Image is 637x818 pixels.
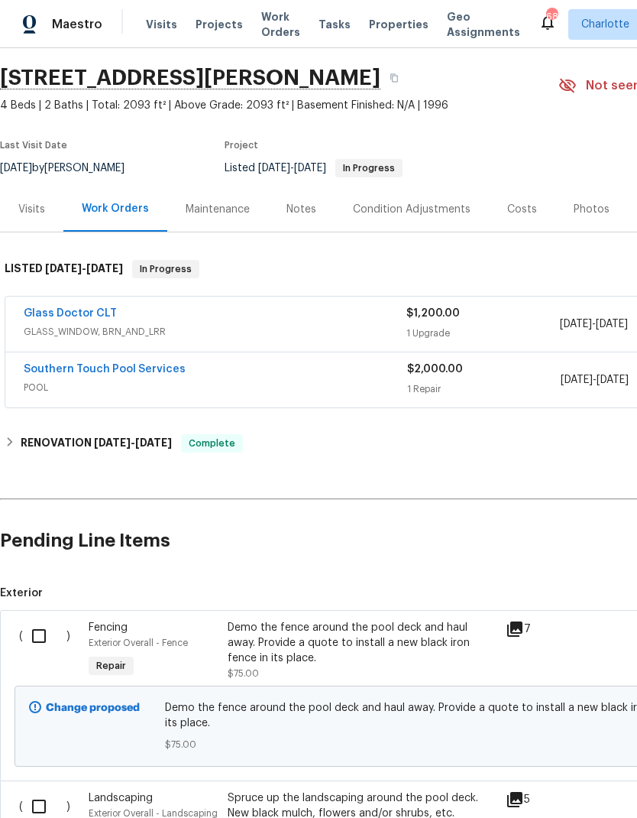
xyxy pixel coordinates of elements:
[18,202,45,217] div: Visits
[94,437,172,448] span: -
[89,809,218,818] span: Exterior Overall - Landscaping
[407,381,561,397] div: 1 Repair
[183,436,241,451] span: Complete
[21,434,172,453] h6: RENOVATION
[135,437,172,448] span: [DATE]
[225,141,258,150] span: Project
[369,17,428,32] span: Properties
[52,17,102,32] span: Maestro
[380,64,408,92] button: Copy Address
[574,202,610,217] div: Photos
[406,326,559,341] div: 1 Upgrade
[294,163,326,174] span: [DATE]
[596,319,628,329] span: [DATE]
[318,19,351,30] span: Tasks
[546,9,557,24] div: 68
[261,9,300,40] span: Work Orders
[89,793,153,803] span: Landscaping
[597,375,629,385] span: [DATE]
[258,163,290,174] span: [DATE]
[24,324,406,339] span: GLASS_WINDOW, BRN_AND_LRR
[89,622,128,633] span: Fencing
[560,319,592,329] span: [DATE]
[447,9,520,40] span: Geo Assignments
[286,202,316,217] div: Notes
[5,260,123,278] h6: LISTED
[561,372,629,388] span: -
[228,669,259,678] span: $75.00
[86,263,123,274] span: [DATE]
[196,17,243,32] span: Projects
[45,263,82,274] span: [DATE]
[353,202,470,217] div: Condition Adjustments
[581,17,629,32] span: Charlotte
[258,163,326,174] span: -
[94,437,131,448] span: [DATE]
[225,163,403,174] span: Listed
[561,375,593,385] span: [DATE]
[506,620,566,638] div: 7
[24,364,186,375] a: Southern Touch Pool Services
[89,638,188,648] span: Exterior Overall - Fence
[24,308,117,319] a: Glass Doctor CLT
[45,263,123,274] span: -
[186,202,250,217] div: Maintenance
[560,316,628,332] span: -
[24,380,407,395] span: POOL
[507,202,537,217] div: Costs
[46,703,140,713] b: Change proposed
[90,658,132,674] span: Repair
[146,17,177,32] span: Visits
[407,364,463,375] span: $2,000.00
[15,615,84,686] div: ( )
[228,620,496,666] div: Demo the fence around the pool deck and haul away. Provide a quote to install a new black iron fe...
[82,201,149,216] div: Work Orders
[406,308,460,319] span: $1,200.00
[134,261,198,277] span: In Progress
[506,790,566,809] div: 5
[337,164,401,173] span: In Progress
